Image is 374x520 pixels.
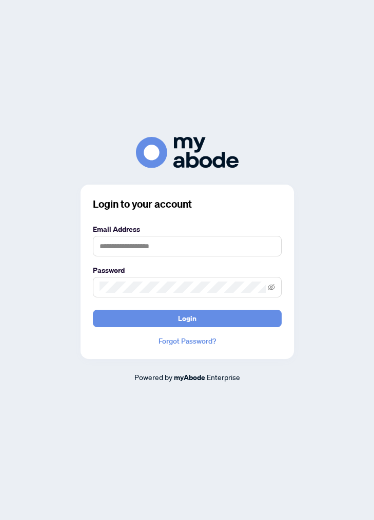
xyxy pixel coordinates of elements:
[178,310,196,327] span: Login
[93,310,282,327] button: Login
[93,265,282,276] label: Password
[93,197,282,211] h3: Login to your account
[207,372,240,382] span: Enterprise
[93,335,282,347] a: Forgot Password?
[134,372,172,382] span: Powered by
[93,224,282,235] label: Email Address
[268,284,275,291] span: eye-invisible
[174,372,205,383] a: myAbode
[136,137,239,168] img: ma-logo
